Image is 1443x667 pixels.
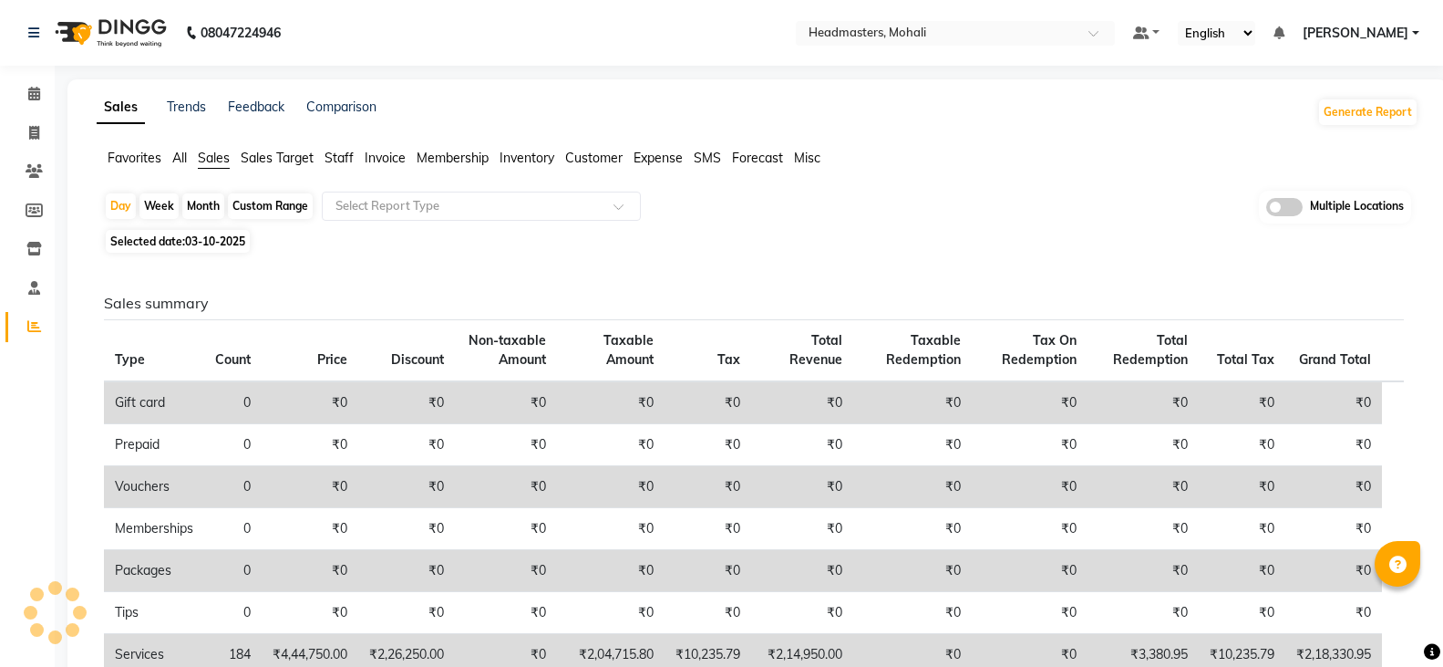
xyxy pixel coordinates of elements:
span: Taxable Redemption [886,332,961,368]
td: ₹0 [751,466,853,508]
span: Total Tax [1217,351,1274,368]
td: ₹0 [358,508,455,550]
span: Non-taxable Amount [469,332,546,368]
b: 08047224946 [201,7,281,58]
td: ₹0 [751,592,853,634]
td: Memberships [104,508,204,550]
span: Membership [417,150,489,166]
td: ₹0 [751,381,853,424]
span: Total Revenue [789,332,842,368]
td: Vouchers [104,466,204,508]
td: ₹0 [358,550,455,592]
td: ₹0 [972,466,1087,508]
td: ₹0 [557,508,665,550]
td: ₹0 [1199,424,1285,466]
span: Type [115,351,145,368]
td: ₹0 [557,424,665,466]
span: All [172,150,187,166]
td: 0 [204,592,262,634]
td: ₹0 [1087,592,1199,634]
td: ₹0 [853,508,972,550]
span: 03-10-2025 [185,234,245,248]
span: Tax On Redemption [1002,332,1077,368]
span: Sales Target [241,150,314,166]
td: ₹0 [455,381,557,424]
td: ₹0 [751,550,853,592]
td: ₹0 [853,550,972,592]
td: ₹0 [751,508,853,550]
td: ₹0 [1087,424,1199,466]
span: Misc [794,150,820,166]
td: ₹0 [1087,508,1199,550]
td: ₹0 [853,381,972,424]
td: ₹0 [358,592,455,634]
td: Tips [104,592,204,634]
td: 0 [204,508,262,550]
td: Packages [104,550,204,592]
td: ₹0 [751,424,853,466]
a: Comparison [306,99,376,115]
td: ₹0 [262,424,358,466]
a: Trends [167,99,206,115]
td: ₹0 [1199,508,1285,550]
span: Invoice [365,150,406,166]
td: ₹0 [665,592,751,634]
td: ₹0 [665,508,751,550]
td: ₹0 [665,381,751,424]
td: ₹0 [1285,466,1382,508]
td: ₹0 [1087,466,1199,508]
td: ₹0 [262,592,358,634]
td: ₹0 [1199,381,1285,424]
td: ₹0 [1285,592,1382,634]
td: ₹0 [358,466,455,508]
td: 0 [204,424,262,466]
span: Count [215,351,251,368]
td: Prepaid [104,424,204,466]
h6: Sales summary [104,295,1404,312]
td: ₹0 [262,550,358,592]
td: ₹0 [1199,466,1285,508]
span: Expense [634,150,683,166]
iframe: chat widget [1366,594,1425,649]
span: Selected date: [106,230,250,253]
span: Taxable Amount [603,332,654,368]
td: ₹0 [972,592,1087,634]
td: ₹0 [665,424,751,466]
span: Sales [198,150,230,166]
td: ₹0 [853,466,972,508]
span: Favorites [108,150,161,166]
td: ₹0 [1087,381,1199,424]
td: ₹0 [455,508,557,550]
span: Grand Total [1299,351,1371,368]
td: ₹0 [972,424,1087,466]
td: ₹0 [853,592,972,634]
span: Inventory [500,150,554,166]
div: Custom Range [228,193,313,219]
td: ₹0 [1285,508,1382,550]
div: Week [139,193,179,219]
td: ₹0 [557,550,665,592]
span: Discount [391,351,444,368]
td: ₹0 [665,550,751,592]
a: Feedback [228,99,284,115]
span: Tax [717,351,740,368]
div: Month [182,193,224,219]
td: ₹0 [972,381,1087,424]
a: Sales [97,91,145,124]
img: logo [46,7,171,58]
td: ₹0 [455,550,557,592]
td: ₹0 [557,592,665,634]
td: ₹0 [972,550,1087,592]
td: 0 [204,550,262,592]
td: ₹0 [262,381,358,424]
td: ₹0 [665,466,751,508]
td: ₹0 [455,466,557,508]
td: ₹0 [1199,592,1285,634]
td: ₹0 [455,424,557,466]
span: Customer [565,150,623,166]
td: Gift card [104,381,204,424]
td: 0 [204,381,262,424]
td: ₹0 [557,466,665,508]
td: ₹0 [1285,381,1382,424]
span: SMS [694,150,721,166]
